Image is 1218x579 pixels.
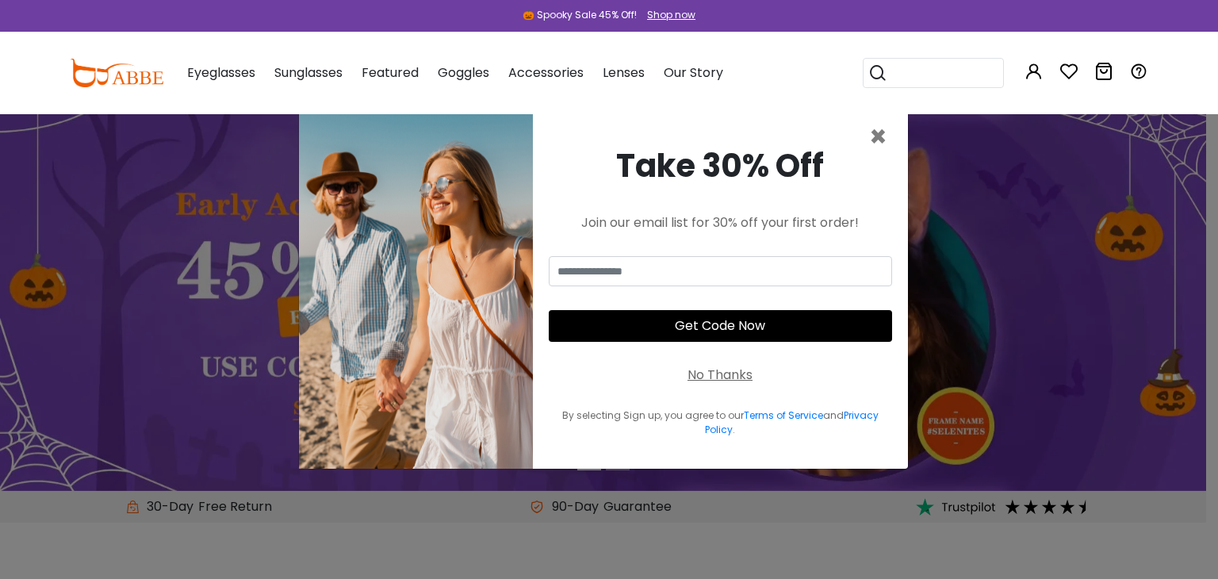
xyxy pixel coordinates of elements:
button: Get Code Now [549,310,892,342]
div: Take 30% Off [549,142,892,190]
span: Accessories [508,63,584,82]
a: Privacy Policy [705,408,879,436]
span: Sunglasses [274,63,343,82]
span: × [869,117,887,157]
div: 🎃 Spooky Sale 45% Off! [523,8,637,22]
a: Terms of Service [744,408,823,422]
span: Featured [362,63,419,82]
img: welcome [299,110,533,469]
span: Goggles [438,63,489,82]
button: Close [869,123,887,151]
span: Our Story [664,63,723,82]
div: No Thanks [688,366,753,385]
div: Join our email list for 30% off your first order! [549,213,892,232]
span: Eyeglasses [187,63,255,82]
span: Lenses [603,63,645,82]
div: Shop now [647,8,695,22]
div: By selecting Sign up, you agree to our and . [549,408,892,437]
img: abbeglasses.com [70,59,163,87]
a: Shop now [639,8,695,21]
